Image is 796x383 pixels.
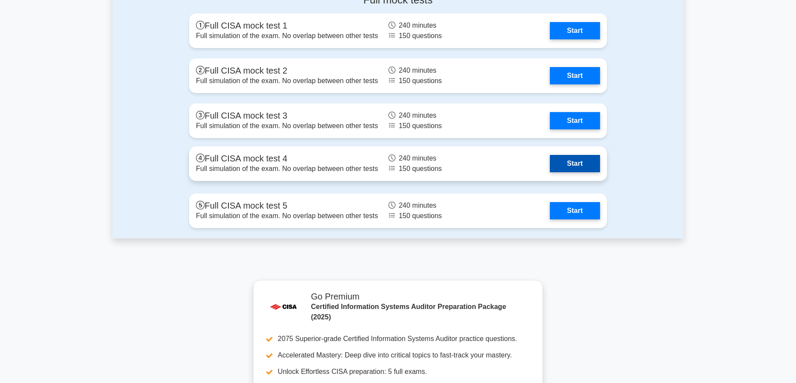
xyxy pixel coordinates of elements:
a: Start [550,202,600,219]
a: Start [550,112,600,129]
a: Start [550,22,600,39]
a: Start [550,67,600,84]
a: Start [550,155,600,172]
